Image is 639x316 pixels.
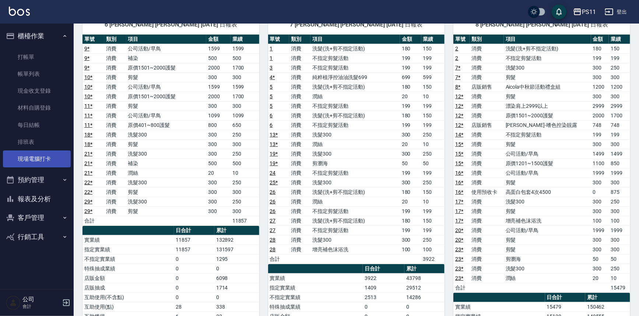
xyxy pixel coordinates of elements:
[421,35,445,44] th: 業績
[310,130,400,139] td: 洗髮300
[270,208,276,214] a: 26
[591,216,609,226] td: 100
[289,92,310,101] td: 消費
[104,168,126,178] td: 消費
[270,93,273,99] a: 5
[310,63,400,72] td: 不指定剪髮活動
[400,206,421,216] td: 199
[231,159,259,168] td: 500
[268,35,445,264] table: a dense table
[104,159,126,168] td: 消費
[470,44,504,53] td: 消費
[289,120,310,130] td: 消費
[453,35,470,44] th: 單號
[470,139,504,149] td: 消費
[289,159,310,168] td: 消費
[289,82,310,92] td: 消費
[609,178,630,187] td: 300
[91,21,250,28] span: 6 [PERSON_NAME] [PERSON_NAME] [DATE] 日報表
[289,53,310,63] td: 消費
[609,130,630,139] td: 199
[104,149,126,159] td: 消費
[400,44,421,53] td: 180
[310,226,400,235] td: 不指定剪髮活動
[104,35,126,44] th: 類別
[400,120,421,130] td: 199
[310,92,400,101] td: 潤絲
[310,139,400,149] td: 潤絲
[400,130,421,139] td: 300
[104,53,126,63] td: 消費
[310,72,400,82] td: 純粹植淨控油油洗髮699
[504,168,591,178] td: 公司活動/早鳥
[504,44,591,53] td: 洗髮(洗+剪不指定活動)
[174,226,214,235] th: 日合計
[126,82,207,92] td: 公司活動/早鳥
[82,35,259,226] table: a dense table
[289,63,310,72] td: 消費
[453,35,630,293] table: a dense table
[591,149,609,159] td: 1499
[504,92,591,101] td: 剪髮
[400,35,421,44] th: 金額
[126,72,207,82] td: 剪髮
[126,63,207,72] td: 原價1501~2000護髮
[552,4,566,19] button: save
[270,218,276,224] a: 27
[126,187,207,197] td: 剪髮
[126,159,207,168] td: 補染
[400,53,421,63] td: 199
[289,101,310,111] td: 消費
[126,168,207,178] td: 潤絲
[609,101,630,111] td: 2999
[289,44,310,53] td: 消費
[470,159,504,168] td: 消費
[400,178,421,187] td: 300
[421,101,445,111] td: 199
[126,101,207,111] td: 剪髮
[421,82,445,92] td: 150
[104,111,126,120] td: 消費
[206,178,230,187] td: 300
[400,159,421,168] td: 50
[310,206,400,216] td: 不指定剪髮活動
[206,44,230,53] td: 1599
[231,101,259,111] td: 300
[504,187,591,197] td: 高蛋白包套4次4500
[591,44,609,53] td: 180
[591,63,609,72] td: 300
[104,92,126,101] td: 消費
[504,178,591,187] td: 剪髮
[289,178,310,187] td: 消費
[421,130,445,139] td: 250
[421,63,445,72] td: 199
[126,149,207,159] td: 洗髮300
[470,197,504,206] td: 消費
[310,120,400,130] td: 不指定剪髮活動
[270,199,276,205] a: 26
[104,120,126,130] td: 消費
[609,216,630,226] td: 100
[270,103,273,109] a: 5
[289,235,310,245] td: 消費
[289,35,310,44] th: 類別
[591,111,609,120] td: 2000
[609,111,630,120] td: 1700
[289,197,310,206] td: 消費
[206,82,230,92] td: 1599
[82,216,104,226] td: 合計
[591,120,609,130] td: 748
[400,187,421,197] td: 180
[3,99,71,116] a: 材料自購登錄
[231,139,259,149] td: 300
[270,46,273,52] a: 1
[421,120,445,130] td: 199
[400,101,421,111] td: 199
[231,216,259,226] td: 11857
[126,111,207,120] td: 公司活動/早鳥
[609,168,630,178] td: 1999
[504,206,591,216] td: 剪髮
[591,139,609,149] td: 300
[310,187,400,197] td: 洗髮(洗+剪不指定活動)
[504,149,591,159] td: 公司活動/早鳥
